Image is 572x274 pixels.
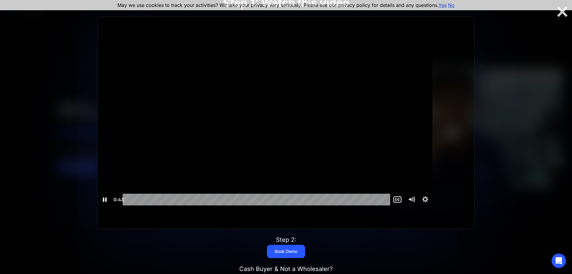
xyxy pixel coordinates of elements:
div: Playbar [128,194,387,205]
button: Show settings menu [419,194,432,205]
a: Yes [438,2,446,8]
button: Pause [98,194,111,205]
button: Show captions menu [391,194,404,205]
div: Open Intercom Messenger [552,254,566,268]
div: Step 2: [276,236,296,244]
button: Mute [404,194,418,205]
a: No [448,2,455,8]
a: Book Demo [267,245,305,258]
